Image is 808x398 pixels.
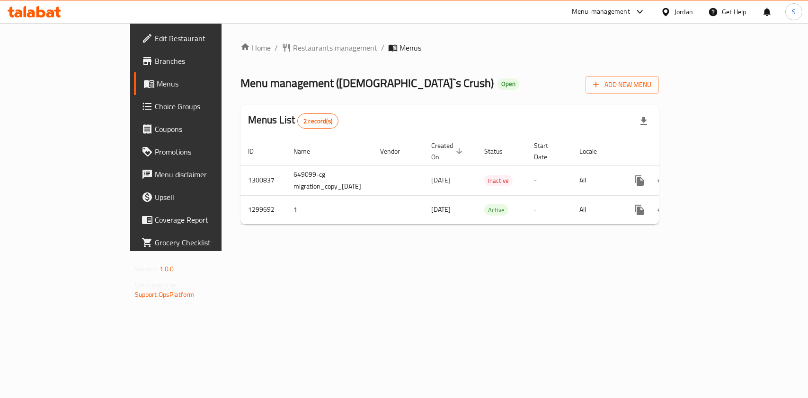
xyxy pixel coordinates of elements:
[293,42,377,53] span: Restaurants management
[155,33,257,44] span: Edit Restaurant
[248,113,338,129] h2: Menus List
[497,78,519,90] div: Open
[400,42,421,53] span: Menus
[286,195,373,224] td: 1
[572,195,621,224] td: All
[381,42,384,53] li: /
[248,146,266,157] span: ID
[628,169,651,192] button: more
[275,42,278,53] li: /
[135,288,195,301] a: Support.OpsPlatform
[526,165,572,195] td: -
[651,169,674,192] button: Change Status
[134,140,265,163] a: Promotions
[526,195,572,224] td: -
[135,279,178,291] span: Get support on:
[621,137,727,166] th: Actions
[586,76,659,94] button: Add New Menu
[240,42,659,53] nav: breadcrumb
[431,203,451,216] span: [DATE]
[484,175,513,186] div: Inactive
[297,113,338,129] div: Total records count
[632,110,655,132] div: Export file
[579,146,609,157] span: Locale
[497,80,519,88] span: Open
[675,7,693,17] div: Jordan
[155,237,257,248] span: Grocery Checklist
[431,174,451,186] span: [DATE]
[134,231,265,254] a: Grocery Checklist
[155,101,257,112] span: Choice Groups
[134,72,265,95] a: Menus
[155,169,257,180] span: Menu disclaimer
[484,205,508,216] span: Active
[135,263,158,275] span: Version:
[134,208,265,231] a: Coverage Report
[155,123,257,135] span: Coupons
[286,165,373,195] td: 649099-cg migration_copy_[DATE]
[431,140,465,163] span: Created On
[240,137,727,225] table: enhanced table
[572,165,621,195] td: All
[484,175,513,186] span: Inactive
[651,199,674,221] button: Change Status
[298,117,338,126] span: 2 record(s)
[155,55,257,67] span: Branches
[593,79,651,91] span: Add New Menu
[155,191,257,203] span: Upsell
[134,163,265,186] a: Menu disclaimer
[572,6,630,17] div: Menu-management
[155,214,257,225] span: Coverage Report
[240,72,494,94] span: Menu management ( [DEMOGRAPHIC_DATA]`s Crush )
[380,146,412,157] span: Vendor
[293,146,322,157] span: Name
[134,50,265,72] a: Branches
[134,118,265,140] a: Coupons
[160,263,174,275] span: 1.0.0
[484,146,515,157] span: Status
[534,140,560,163] span: Start Date
[134,186,265,208] a: Upsell
[134,95,265,118] a: Choice Groups
[484,204,508,216] div: Active
[134,27,265,50] a: Edit Restaurant
[282,42,377,53] a: Restaurants management
[792,7,796,17] span: S
[628,199,651,221] button: more
[157,78,257,89] span: Menus
[155,146,257,157] span: Promotions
